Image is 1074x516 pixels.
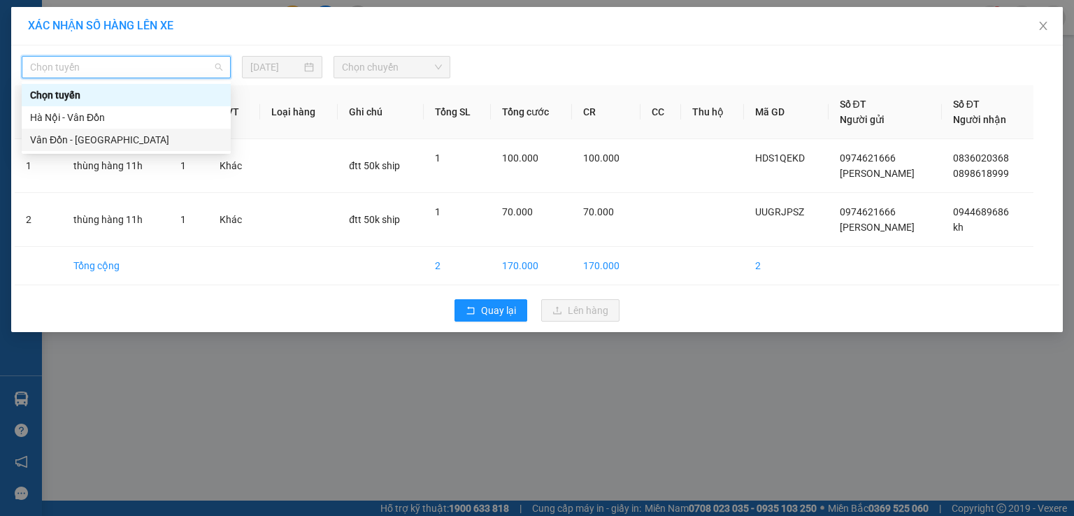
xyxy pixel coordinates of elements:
[572,85,640,139] th: CR
[62,193,169,247] td: thùng hàng 11h
[435,152,441,164] span: 1
[424,85,492,139] th: Tổng SL
[1038,20,1049,31] span: close
[1024,7,1063,46] button: Close
[953,114,1006,125] span: Người nhận
[583,206,614,217] span: 70.000
[491,85,572,139] th: Tổng cước
[491,247,572,285] td: 170.000
[180,214,186,225] span: 1
[62,139,169,193] td: thùng hàng 11h
[22,129,231,151] div: Vân Đồn - Hà Nội
[466,306,475,317] span: rollback
[953,99,980,110] span: Số ĐT
[840,168,915,179] span: [PERSON_NAME]
[640,85,681,139] th: CC
[572,247,640,285] td: 170.000
[15,85,62,139] th: STT
[840,206,896,217] span: 0974621666
[250,59,301,75] input: 14/08/2025
[208,139,261,193] td: Khác
[840,152,896,164] span: 0974621666
[953,222,964,233] span: kh
[260,85,338,139] th: Loại hàng
[22,84,231,106] div: Chọn tuyến
[424,247,492,285] td: 2
[502,206,533,217] span: 70.000
[744,247,828,285] td: 2
[454,299,527,322] button: rollbackQuay lại
[840,222,915,233] span: [PERSON_NAME]
[953,152,1009,164] span: 0836020368
[953,168,1009,179] span: 0898618999
[349,214,400,225] span: đtt 50k ship
[481,303,516,318] span: Quay lại
[502,152,538,164] span: 100.000
[349,160,400,171] span: đtt 50k ship
[755,152,805,164] span: HDS1QEKD
[15,193,62,247] td: 2
[342,57,443,78] span: Chọn chuyến
[840,114,885,125] span: Người gửi
[208,193,261,247] td: Khác
[338,85,423,139] th: Ghi chú
[583,152,620,164] span: 100.000
[62,247,169,285] td: Tổng cộng
[180,160,186,171] span: 1
[30,132,222,148] div: Vân Đồn - [GEOGRAPHIC_DATA]
[28,19,173,32] span: XÁC NHẬN SỐ HÀNG LÊN XE
[840,99,866,110] span: Số ĐT
[22,106,231,129] div: Hà Nội - Vân Đồn
[208,85,261,139] th: ĐVT
[30,110,222,125] div: Hà Nội - Vân Đồn
[681,85,744,139] th: Thu hộ
[30,87,222,103] div: Chọn tuyến
[755,206,804,217] span: UUGRJPSZ
[30,57,222,78] span: Chọn tuyến
[744,85,828,139] th: Mã GD
[435,206,441,217] span: 1
[541,299,620,322] button: uploadLên hàng
[953,206,1009,217] span: 0944689686
[15,139,62,193] td: 1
